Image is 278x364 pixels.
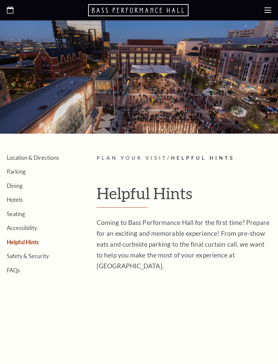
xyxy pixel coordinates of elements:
a: Helpful Hints [7,239,39,245]
a: Accessibility [7,225,37,231]
a: Seating [7,211,25,217]
a: Hotels [7,196,23,203]
p: Coming to Bass Performance Hall for the first time? Prepare for an exciting and memorable experie... [97,217,271,271]
a: FAQs [7,267,20,273]
a: Dining [7,183,22,189]
a: Safety & Security [7,253,49,259]
p: / [97,154,271,162]
a: Location & Directions [7,154,59,161]
span: Plan Your Visit [97,155,167,161]
a: Parking [7,168,25,175]
h1: Helpful Hints [97,185,271,208]
span: Helpful Hints [171,155,235,161]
